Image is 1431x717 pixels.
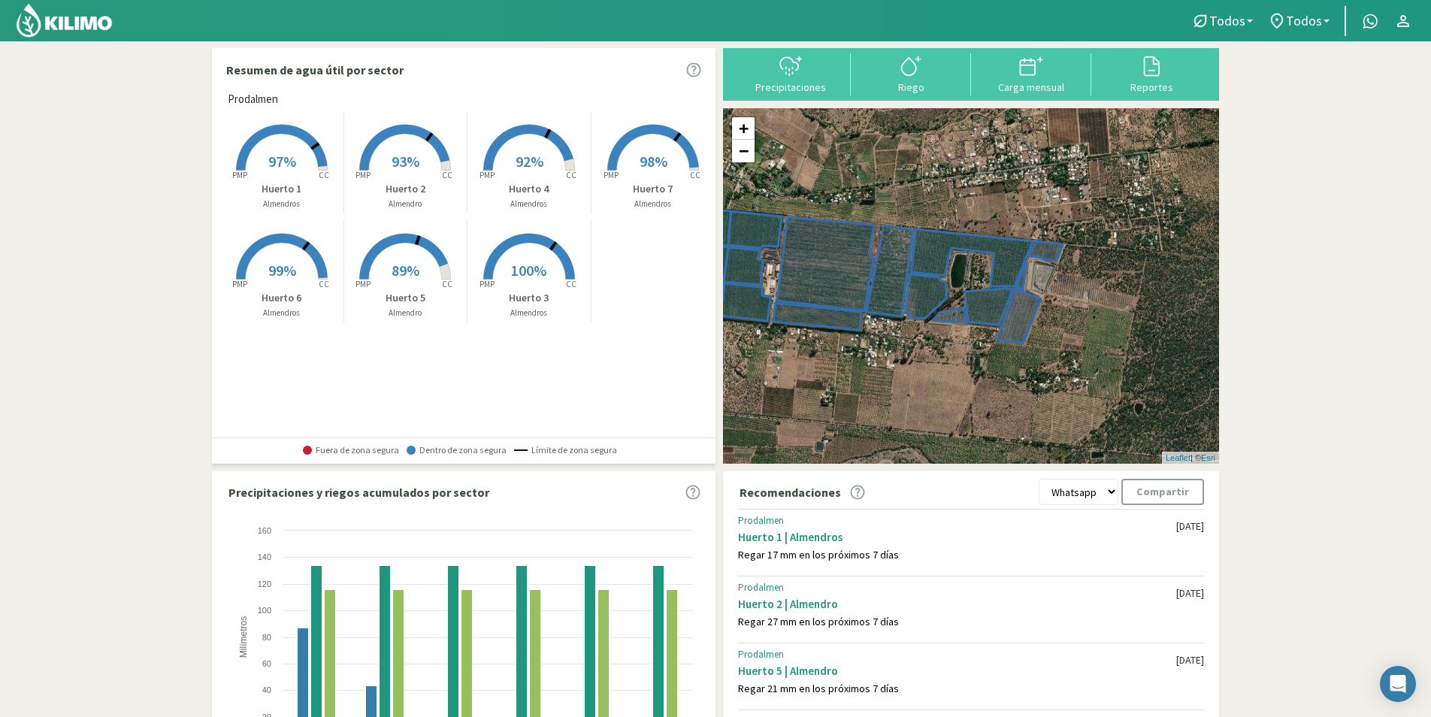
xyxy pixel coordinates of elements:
[443,170,453,180] tspan: CC
[738,664,1176,678] div: Huerto 5 | Almendro
[1096,82,1207,92] div: Reportes
[467,181,591,197] p: Huerto 4
[516,152,543,171] span: 92%
[228,91,278,108] span: Prodalmen
[258,526,271,535] text: 160
[443,279,453,289] tspan: CC
[731,53,851,93] button: Precipitaciones
[738,515,1176,527] div: Prodalmen
[392,261,419,280] span: 89%
[467,290,591,306] p: Huerto 3
[1091,53,1212,93] button: Reportes
[344,181,467,197] p: Huerto 2
[640,152,667,171] span: 98%
[268,152,296,171] span: 97%
[226,61,404,79] p: Resumen de agua útil por sector
[303,445,399,455] span: Fuera de zona segura
[855,82,967,92] div: Riego
[480,170,495,180] tspan: PMP
[344,290,467,306] p: Huerto 5
[738,616,1176,628] div: Regar 27 mm en los próximos 7 días
[258,579,271,588] text: 120
[740,483,841,501] p: Recomendaciones
[738,649,1176,661] div: Prodalmen
[738,597,1176,611] div: Huerto 2 | Almendro
[467,198,591,210] p: Almendros
[467,307,591,319] p: Almendros
[738,582,1176,594] div: Prodalmen
[262,659,271,668] text: 60
[732,117,755,140] a: Zoom in
[971,53,1091,93] button: Carga mensual
[1162,452,1219,464] div: | ©
[228,483,489,501] p: Precipitaciones y riegos acumulados por sector
[220,307,343,319] p: Almendros
[591,198,715,210] p: Almendros
[1209,13,1245,29] span: Todos
[976,82,1087,92] div: Carga mensual
[732,140,755,162] a: Zoom out
[15,2,113,38] img: Kilimo
[738,549,1176,561] div: Regar 17 mm en los próximos 7 días
[604,170,619,180] tspan: PMP
[392,152,419,171] span: 93%
[407,445,507,455] span: Dentro de zona segura
[232,279,247,289] tspan: PMP
[1380,666,1416,702] div: Open Intercom Messenger
[1201,453,1215,462] a: Esri
[262,685,271,694] text: 40
[591,181,715,197] p: Huerto 7
[238,616,249,658] text: Milímetros
[262,633,271,642] text: 80
[690,170,700,180] tspan: CC
[355,279,371,289] tspan: PMP
[1176,587,1204,600] div: [DATE]
[344,307,467,319] p: Almendro
[355,170,371,180] tspan: PMP
[220,181,343,197] p: Huerto 1
[319,170,329,180] tspan: CC
[566,279,576,289] tspan: CC
[1176,654,1204,667] div: [DATE]
[220,290,343,306] p: Huerto 6
[480,279,495,289] tspan: PMP
[1166,453,1190,462] a: Leaflet
[319,279,329,289] tspan: CC
[566,170,576,180] tspan: CC
[735,82,846,92] div: Precipitaciones
[344,198,467,210] p: Almendro
[514,445,617,455] span: Límite de zona segura
[1176,520,1204,533] div: [DATE]
[511,261,546,280] span: 100%
[220,198,343,210] p: Almendros
[258,606,271,615] text: 100
[232,170,247,180] tspan: PMP
[851,53,971,93] button: Riego
[738,530,1176,544] div: Huerto 1 | Almendros
[1286,13,1322,29] span: Todos
[258,552,271,561] text: 140
[738,682,1176,695] div: Regar 21 mm en los próximos 7 días
[268,261,296,280] span: 99%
